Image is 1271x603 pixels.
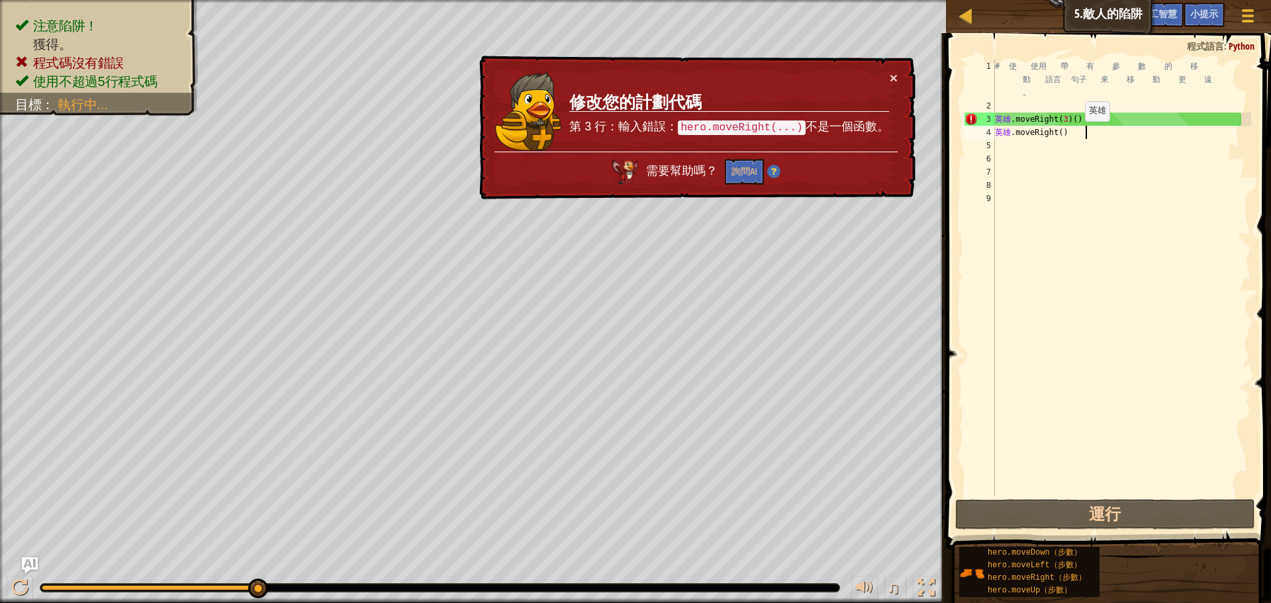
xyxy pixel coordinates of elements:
[988,561,1082,570] font: hero.moveLeft（步數）
[731,165,757,177] font: 詢問AI
[851,576,878,603] button: 調整音量
[569,120,678,133] font: 第 3 行：輸入錯誤：
[569,91,702,113] font: 修改您的計劃代碼
[15,54,184,72] li: 程式碼沒有錯誤
[15,35,184,54] li: 獲得。
[986,194,991,203] font: 9
[1224,40,1227,52] font: :
[986,167,991,177] font: 7
[988,586,1072,595] font: hero.moveUp（步數）
[646,164,718,177] font: 需要幫助嗎？
[986,62,991,71] font: 1
[986,128,991,137] font: 4
[913,576,939,603] button: 切換全螢幕
[986,154,991,163] font: 6
[887,578,900,598] font: ♫
[806,120,889,133] font: 不是一個函數。
[33,56,124,70] font: 程式碼沒有錯誤
[890,70,898,85] font: ×
[33,37,72,52] font: 獲得。
[986,115,991,124] font: 3
[955,499,1255,530] button: 運行
[15,17,184,35] li: 注意陷阱！
[959,561,984,586] img: portrait.png
[612,160,638,183] img: 人工智慧
[58,97,107,112] font: 執行中...
[1089,106,1106,116] code: 英雄
[1187,40,1224,52] font: 程式語言
[678,120,806,135] code: hero.moveRight(...)
[15,97,41,112] font: 目標
[1190,7,1218,20] font: 小提示
[725,159,764,185] button: 詢問AI
[33,74,157,89] font: 使用不超過5行程式碼
[767,165,780,178] img: 暗示
[1229,40,1254,52] font: Python
[22,557,38,573] button: 詢問人工智慧
[495,71,561,151] img: duck_tharin2.png
[988,573,1086,582] font: hero.moveRight（步數）
[7,576,33,603] button: Ctrl + P: Play
[1115,3,1184,27] button: 詢問人工智慧
[1121,7,1177,20] font: 詢問人工智慧
[884,576,907,603] button: ♫
[15,72,184,91] li: 使用不超過5行程式碼
[890,71,898,85] button: ×
[986,181,991,190] font: 8
[1231,3,1264,34] button: 顯示遊戲選單
[41,97,54,112] font: ：
[988,548,1082,557] font: hero.moveDown（步數）
[986,101,991,111] font: 2
[33,19,98,33] font: 注意陷阱！
[986,141,991,150] font: 5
